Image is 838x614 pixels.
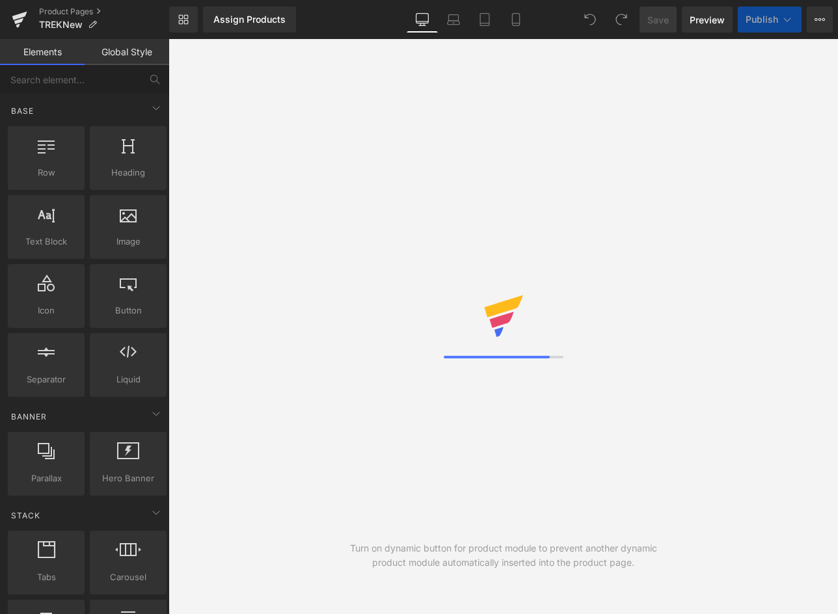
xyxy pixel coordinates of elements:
[12,373,81,386] span: Separator
[39,7,169,17] a: Product Pages
[469,7,500,33] a: Tablet
[438,7,469,33] a: Laptop
[407,7,438,33] a: Desktop
[12,472,81,485] span: Parallax
[12,570,81,584] span: Tabs
[738,7,802,33] button: Publish
[10,410,48,423] span: Banner
[608,7,634,33] button: Redo
[500,7,532,33] a: Mobile
[10,105,35,117] span: Base
[213,14,286,25] div: Assign Products
[10,509,42,522] span: Stack
[12,304,81,317] span: Icon
[94,570,163,584] span: Carousel
[94,373,163,386] span: Liquid
[39,20,83,30] span: TREKNew
[807,7,833,33] button: More
[682,7,733,33] a: Preview
[647,13,669,27] span: Save
[336,541,671,570] div: Turn on dynamic button for product module to prevent another dynamic product module automatically...
[746,14,778,25] span: Publish
[94,304,163,317] span: Button
[85,39,169,65] a: Global Style
[690,13,725,27] span: Preview
[577,7,603,33] button: Undo
[12,166,81,180] span: Row
[169,7,198,33] a: New Library
[94,472,163,485] span: Hero Banner
[12,235,81,248] span: Text Block
[94,235,163,248] span: Image
[94,166,163,180] span: Heading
